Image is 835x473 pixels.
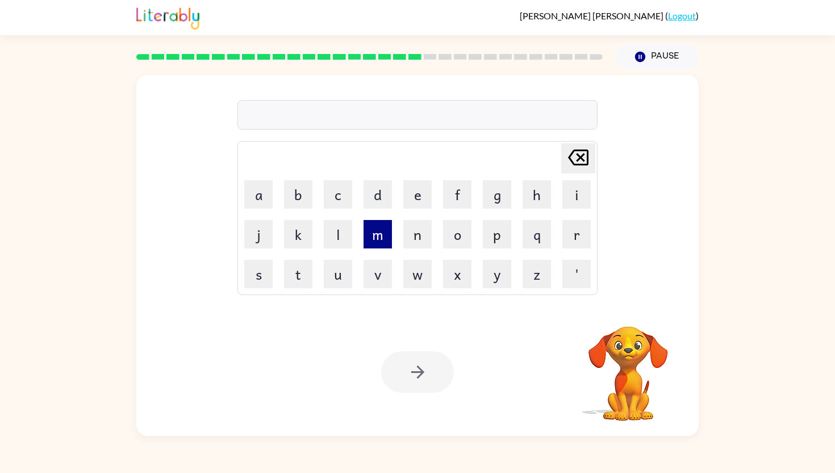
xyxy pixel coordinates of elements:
[523,220,551,248] button: q
[443,180,471,209] button: f
[244,220,273,248] button: j
[562,180,591,209] button: i
[284,180,312,209] button: b
[364,180,392,209] button: d
[403,180,432,209] button: e
[562,220,591,248] button: r
[443,220,471,248] button: o
[284,260,312,288] button: t
[364,220,392,248] button: m
[523,180,551,209] button: h
[403,220,432,248] button: n
[520,10,699,21] div: ( )
[523,260,551,288] button: z
[616,44,699,70] button: Pause
[562,260,591,288] button: '
[324,220,352,248] button: l
[244,180,273,209] button: a
[443,260,471,288] button: x
[483,180,511,209] button: g
[244,260,273,288] button: s
[520,10,665,21] span: [PERSON_NAME] [PERSON_NAME]
[668,10,696,21] a: Logout
[571,309,685,422] video: Your browser must support playing .mp4 files to use Literably. Please try using another browser.
[364,260,392,288] button: v
[324,180,352,209] button: c
[403,260,432,288] button: w
[483,220,511,248] button: p
[284,220,312,248] button: k
[483,260,511,288] button: y
[324,260,352,288] button: u
[136,5,199,30] img: Literably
